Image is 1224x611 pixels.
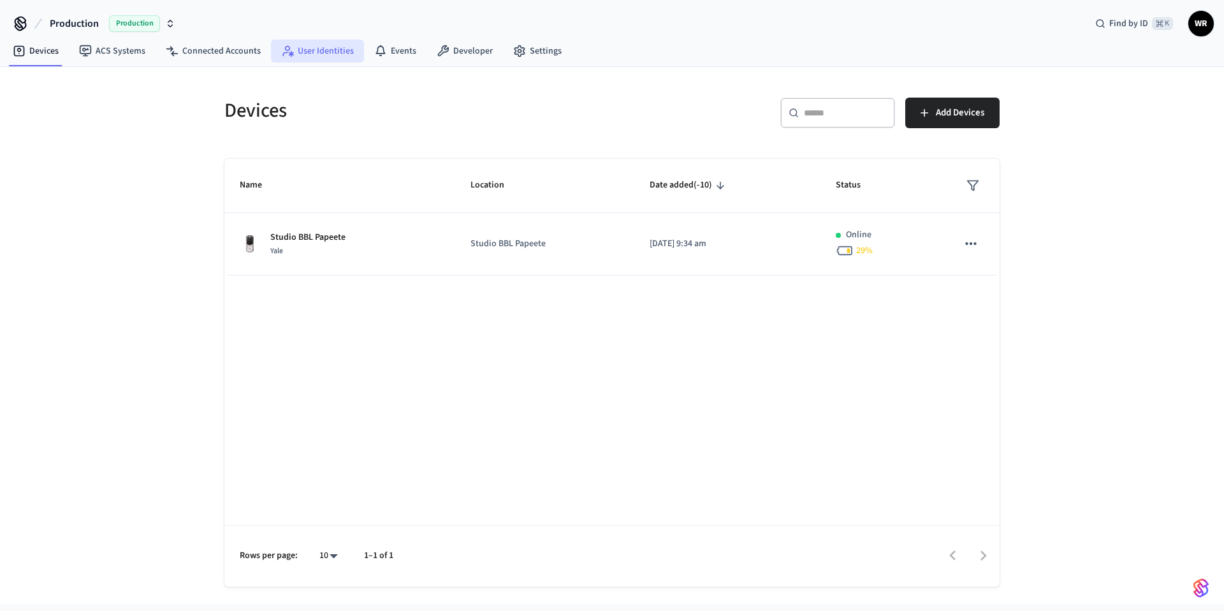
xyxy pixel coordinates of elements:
[270,231,346,244] p: Studio BBL Papeete
[270,246,283,256] span: Yale
[503,40,572,63] a: Settings
[905,98,1000,128] button: Add Devices
[313,547,344,565] div: 10
[1085,12,1183,35] div: Find by ID⌘ K
[50,16,99,31] span: Production
[3,40,69,63] a: Devices
[1188,11,1214,36] button: WR
[650,175,729,195] span: Date added(-10)
[69,40,156,63] a: ACS Systems
[470,175,521,195] span: Location
[240,549,298,563] p: Rows per page:
[240,234,260,254] img: Yale Assure Touchscreen Wifi Smart Lock, Satin Nickel, Front
[224,98,604,124] h5: Devices
[224,159,1000,276] table: sticky table
[240,175,279,195] span: Name
[650,237,805,251] p: [DATE] 9:34 am
[1190,12,1213,35] span: WR
[1152,17,1173,30] span: ⌘ K
[156,40,271,63] a: Connected Accounts
[426,40,503,63] a: Developer
[109,15,160,32] span: Production
[1193,578,1209,598] img: SeamLogoGradient.69752ec5.svg
[271,40,364,63] a: User Identities
[846,228,871,242] p: Online
[1109,17,1148,30] span: Find by ID
[470,237,619,251] p: Studio BBL Papeete
[836,175,877,195] span: Status
[936,105,984,121] span: Add Devices
[856,244,873,257] span: 29 %
[364,549,393,563] p: 1–1 of 1
[364,40,426,63] a: Events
